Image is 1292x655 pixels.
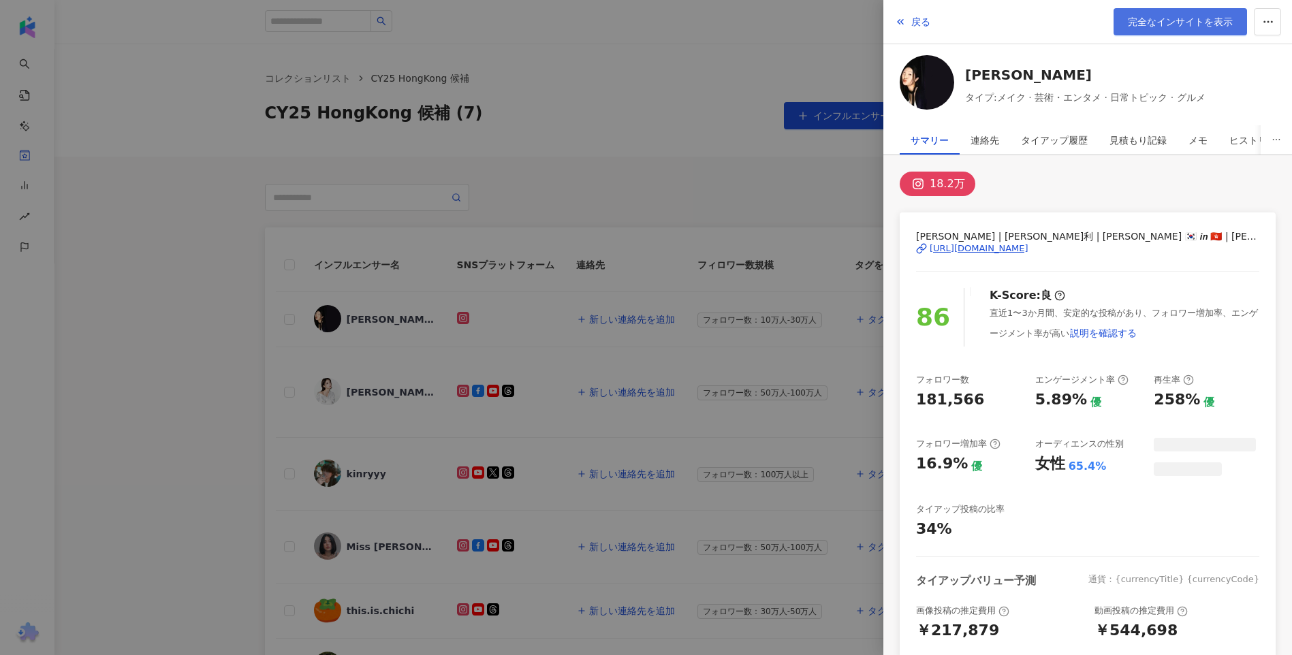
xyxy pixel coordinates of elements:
[911,127,949,154] div: サマリー
[971,127,999,154] div: 連絡先
[1070,327,1137,338] span: 説明を確認する
[916,374,969,386] div: フォロワー数
[930,174,965,193] div: 18.2万
[1109,127,1167,154] div: 見積もり記録
[916,620,999,641] div: ￥217,879
[1035,453,1065,475] div: 女性
[1069,459,1107,474] div: 65.4%
[971,459,982,474] div: 優
[894,8,931,35] button: 戻る
[1229,127,1277,154] div: ヒストリー
[900,172,975,196] button: 18.2万
[911,16,930,27] span: 戻る
[1088,573,1259,588] div: 通貨：{currencyTitle} {currencyCode}
[916,229,1259,244] span: [PERSON_NAME] | [PERSON_NAME]利 | [PERSON_NAME] 🇰🇷 𝙞𝙣 🇭🇰 | [PERSON_NAME]
[916,298,950,337] div: 86
[1094,620,1178,641] div: ￥544,698
[916,438,1000,450] div: フォロワー増加率
[916,519,952,540] div: 34%
[1272,135,1281,144] span: ellipsis
[916,242,1259,255] a: [URL][DOMAIN_NAME]
[1114,8,1247,35] a: 完全なインサイトを表示
[990,288,1065,303] div: K-Score :
[1035,374,1129,386] div: エンゲージメント率
[965,90,1206,105] span: タイプ:メイク · 芸術・エンタメ · 日常トピック · グルメ
[1154,389,1200,411] div: 258%
[965,65,1206,84] a: [PERSON_NAME]
[900,55,954,110] img: KOL Avatar
[990,307,1259,347] div: 直近1〜3か月間、安定的な投稿があり、フォロワー増加率、エンゲージメント率が高い
[1128,16,1233,27] span: 完全なインサイトを表示
[1035,389,1087,411] div: 5.89%
[916,573,1036,588] div: タイアップバリュー予測
[1041,288,1052,303] div: 良
[930,242,1028,255] div: [URL][DOMAIN_NAME]
[1090,395,1101,410] div: 優
[916,503,1005,515] div: タイアップ投稿の比率
[1188,127,1208,154] div: メモ
[1094,605,1188,617] div: 動画投稿の推定費用
[1203,395,1214,410] div: 優
[1069,319,1137,347] button: 説明を確認する
[1154,374,1194,386] div: 再生率
[900,55,954,114] a: KOL Avatar
[916,453,968,475] div: 16.9%
[1021,127,1088,154] div: タイアップ履歴
[916,605,1009,617] div: 画像投稿の推定費用
[1035,438,1124,450] div: オーディエンスの性別
[916,389,984,411] div: 181,566
[1261,125,1292,155] button: ellipsis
